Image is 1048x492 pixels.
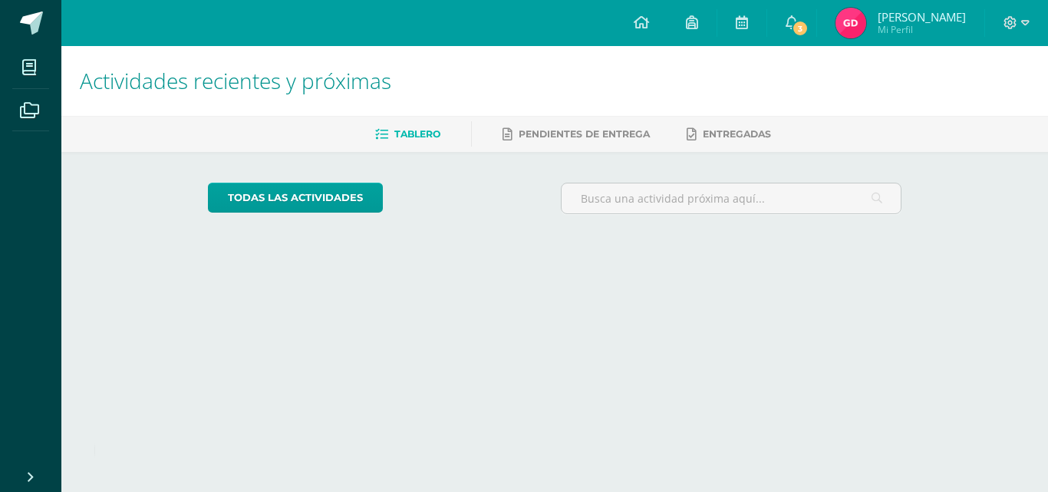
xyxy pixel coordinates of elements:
[703,128,771,140] span: Entregadas
[562,183,901,213] input: Busca una actividad próxima aquí...
[208,183,383,213] a: todas las Actividades
[503,122,650,147] a: Pendientes de entrega
[835,8,866,38] img: 24a3b963a79dffa08ef63a6ade5a106e.png
[687,122,771,147] a: Entregadas
[394,128,440,140] span: Tablero
[519,128,650,140] span: Pendientes de entrega
[878,9,966,25] span: [PERSON_NAME]
[878,23,966,36] span: Mi Perfil
[792,20,809,37] span: 3
[375,122,440,147] a: Tablero
[80,66,391,95] span: Actividades recientes y próximas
